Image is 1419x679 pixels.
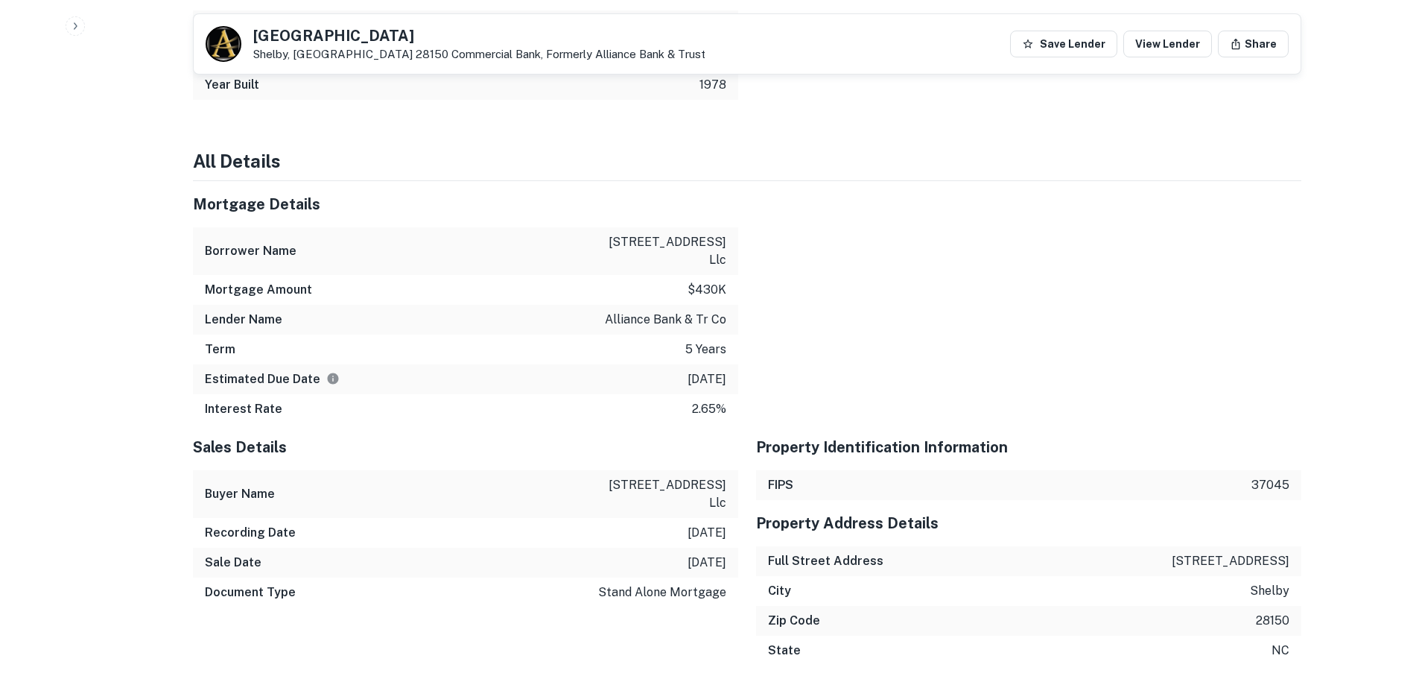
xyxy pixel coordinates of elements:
p: stand alone mortgage [598,584,726,601]
p: [STREET_ADDRESS] llc [592,476,726,512]
h6: Lender Name [205,311,282,329]
h6: State [768,642,801,660]
p: [STREET_ADDRESS] llc [592,233,726,269]
h6: Full Street Address [768,552,883,570]
h6: Year Built [205,76,259,94]
a: Commercial Bank, Formerly Alliance Bank & Trust [451,48,705,60]
a: View Lender [1123,31,1212,57]
h5: Sales Details [193,436,738,458]
p: 37045 [1251,476,1289,494]
svg: Estimate is based on a standard schedule for this type of loan. [326,372,340,385]
h5: Property Address Details [756,512,1301,534]
p: shelby [1250,582,1289,600]
button: Share [1218,31,1289,57]
h4: All Details [193,148,1301,174]
h6: Document Type [205,584,296,601]
h6: Zip Code [768,612,820,630]
h6: City [768,582,791,600]
h6: Term [205,341,235,359]
p: [DATE] [688,524,726,542]
p: 2.65% [692,400,726,418]
h6: Interest Rate [205,400,282,418]
h6: Buyer Name [205,485,275,503]
p: $430k [688,281,726,299]
h6: FIPS [768,476,793,494]
p: nc [1272,642,1289,660]
iframe: Chat Widget [1345,560,1419,631]
p: alliance bank & tr co [605,311,726,329]
p: [STREET_ADDRESS] [1172,552,1289,570]
h6: Sale Date [205,554,261,572]
h5: Mortgage Details [193,193,738,215]
h5: [GEOGRAPHIC_DATA] [253,28,705,43]
button: Save Lender [1010,31,1117,57]
p: 1978 [699,76,726,94]
p: [DATE] [688,370,726,388]
h6: Borrower Name [205,242,296,260]
h5: Property Identification Information [756,436,1301,458]
p: Shelby, [GEOGRAPHIC_DATA] 28150 [253,48,705,61]
p: 28150 [1256,612,1289,630]
p: 5 years [685,341,726,359]
p: [DATE] [688,554,726,572]
h6: Recording Date [205,524,296,542]
h6: Mortgage Amount [205,281,312,299]
h6: Estimated Due Date [205,370,340,388]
